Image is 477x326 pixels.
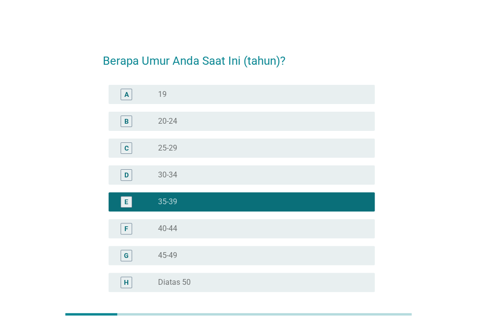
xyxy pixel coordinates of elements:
[124,89,129,99] div: A
[158,90,167,99] label: 19
[158,197,177,207] label: 35-39
[158,143,177,153] label: 25-29
[124,170,129,180] div: D
[124,250,129,260] div: G
[124,197,128,207] div: E
[158,278,191,287] label: Diatas 50
[158,170,177,180] label: 30-34
[124,143,129,153] div: C
[124,116,129,126] div: B
[124,223,128,233] div: F
[103,43,375,70] h2: Berapa Umur Anda Saat Ini (tahun)?
[158,224,177,233] label: 40-44
[124,277,129,287] div: H
[158,251,177,260] label: 45-49
[158,116,177,126] label: 20-24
